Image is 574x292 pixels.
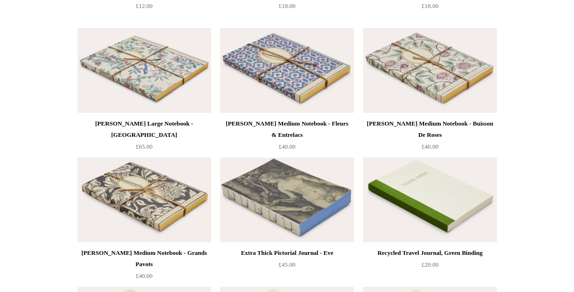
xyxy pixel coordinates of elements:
span: £18.00 [422,2,439,9]
a: [PERSON_NAME] Medium Notebook - Grands Pavots £40.00 [78,247,211,286]
span: £12.00 [136,2,153,9]
img: Antoinette Poisson Medium Notebook - Buisson De Roses [363,28,496,113]
div: [PERSON_NAME] Large Notebook - [GEOGRAPHIC_DATA] [80,118,209,141]
a: [PERSON_NAME] Large Notebook - [GEOGRAPHIC_DATA] £65.00 [78,118,211,157]
span: £18.00 [279,2,296,9]
a: Extra Thick Pictorial Journal - Eve Extra Thick Pictorial Journal - Eve [220,158,354,242]
img: Extra Thick Pictorial Journal - Eve [220,158,354,242]
img: Antoinette Poisson Large Notebook - Canton [78,28,211,113]
div: [PERSON_NAME] Medium Notebook - Grands Pavots [80,247,209,270]
div: [PERSON_NAME] Medium Notebook - Fleurs & Entrelacs [222,118,351,141]
a: Recycled Travel Journal, Green Binding Recycled Travel Journal, Green Binding [363,158,496,242]
img: Antoinette Poisson Medium Notebook - Grands Pavots [78,158,211,242]
div: [PERSON_NAME] Medium Notebook - Buisson De Roses [365,118,494,141]
a: Recycled Travel Journal, Green Binding £20.00 [363,247,496,286]
div: Extra Thick Pictorial Journal - Eve [222,247,351,259]
span: £65.00 [136,143,153,150]
span: £40.00 [279,143,296,150]
span: £20.00 [422,261,439,268]
a: Antoinette Poisson Large Notebook - Canton Antoinette Poisson Large Notebook - Canton [78,28,211,113]
div: Recycled Travel Journal, Green Binding [365,247,494,259]
a: Antoinette Poisson Medium Notebook - Buisson De Roses Antoinette Poisson Medium Notebook - Buisso... [363,28,496,113]
a: [PERSON_NAME] Medium Notebook - Fleurs & Entrelacs £40.00 [220,118,354,157]
span: £40.00 [136,272,153,279]
a: [PERSON_NAME] Medium Notebook - Buisson De Roses £40.00 [363,118,496,157]
a: Antoinette Poisson Medium Notebook - Grands Pavots Antoinette Poisson Medium Notebook - Grands Pa... [78,158,211,242]
a: Extra Thick Pictorial Journal - Eve £45.00 [220,247,354,286]
img: Recycled Travel Journal, Green Binding [363,158,496,242]
span: £45.00 [279,261,296,268]
a: Antoinette Poisson Medium Notebook - Fleurs & Entrelacs Antoinette Poisson Medium Notebook - Fleu... [220,28,354,113]
span: £40.00 [422,143,439,150]
img: Antoinette Poisson Medium Notebook - Fleurs & Entrelacs [220,28,354,113]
